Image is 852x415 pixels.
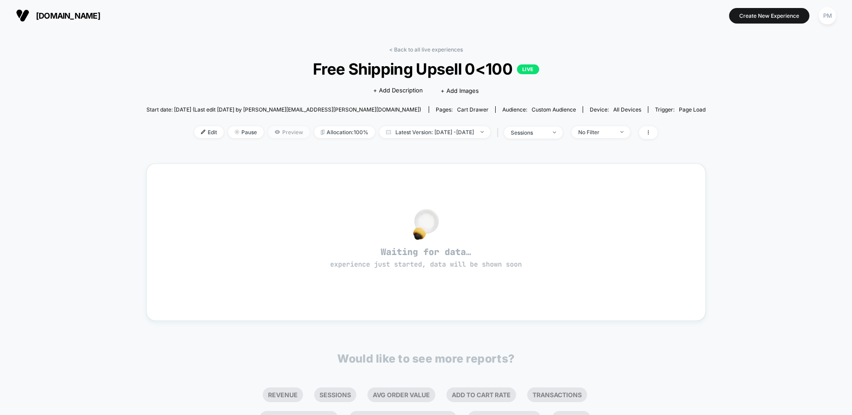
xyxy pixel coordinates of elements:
[517,64,539,74] p: LIVE
[194,126,224,138] span: Edit
[314,126,375,138] span: Allocation: 100%
[174,60,678,78] span: Free Shipping Upsell 0<100
[321,130,324,135] img: rebalance
[502,106,576,113] div: Audience:
[481,131,484,133] img: end
[36,11,100,20] span: [DOMAIN_NAME]
[583,106,648,113] span: Device:
[511,129,546,136] div: sessions
[379,126,490,138] span: Latest Version: [DATE] - [DATE]
[201,130,205,134] img: edit
[268,126,310,138] span: Preview
[337,352,515,365] p: Would like to see more reports?
[330,260,522,269] span: experience just started, data will be shown soon
[389,46,463,53] a: < Back to all live experiences
[532,106,576,113] span: Custom Audience
[446,387,516,402] li: Add To Cart Rate
[235,130,239,134] img: end
[457,106,489,113] span: cart drawer
[146,106,421,113] span: Start date: [DATE] (Last edit [DATE] by [PERSON_NAME][EMAIL_ADDRESS][PERSON_NAME][DOMAIN_NAME])
[373,86,423,95] span: + Add Description
[16,9,29,22] img: Visually logo
[679,106,706,113] span: Page Load
[819,7,836,24] div: PM
[263,387,303,402] li: Revenue
[729,8,809,24] button: Create New Experience
[441,87,479,94] span: + Add Images
[386,130,391,134] img: calendar
[816,7,839,25] button: PM
[527,387,587,402] li: Transactions
[162,246,690,269] span: Waiting for data…
[413,209,439,240] img: no_data
[553,132,556,133] img: end
[367,387,435,402] li: Avg Order Value
[495,126,504,139] span: |
[314,387,356,402] li: Sessions
[578,129,614,136] div: No Filter
[228,126,264,138] span: Pause
[13,8,103,23] button: [DOMAIN_NAME]
[655,106,706,113] div: Trigger:
[436,106,489,113] div: Pages:
[613,106,641,113] span: all devices
[620,131,623,133] img: end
